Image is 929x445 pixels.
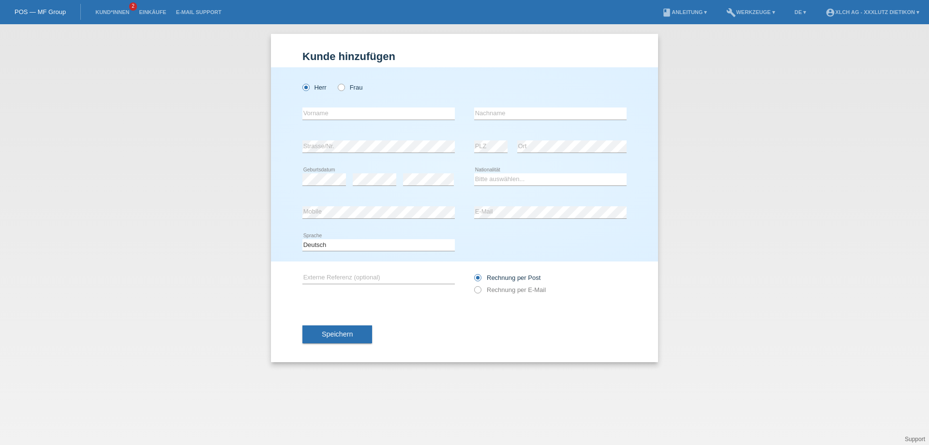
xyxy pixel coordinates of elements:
span: 2 [129,2,137,11]
i: book [662,8,672,17]
a: Kund*innen [90,9,134,15]
label: Herr [302,84,327,91]
input: Rechnung per E-Mail [474,286,480,298]
input: Herr [302,84,309,90]
a: POS — MF Group [15,8,66,15]
a: buildWerkzeuge ▾ [721,9,780,15]
span: Speichern [322,330,353,338]
button: Speichern [302,325,372,344]
a: account_circleXLCH AG - XXXLutz Dietikon ▾ [821,9,924,15]
a: DE ▾ [790,9,811,15]
input: Rechnung per Post [474,274,480,286]
a: Einkäufe [134,9,171,15]
i: build [726,8,736,17]
label: Rechnung per E-Mail [474,286,546,293]
i: account_circle [825,8,835,17]
label: Frau [338,84,362,91]
a: Support [905,436,925,443]
label: Rechnung per Post [474,274,540,281]
input: Frau [338,84,344,90]
a: bookAnleitung ▾ [657,9,712,15]
h1: Kunde hinzufügen [302,50,627,62]
a: E-Mail Support [171,9,226,15]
